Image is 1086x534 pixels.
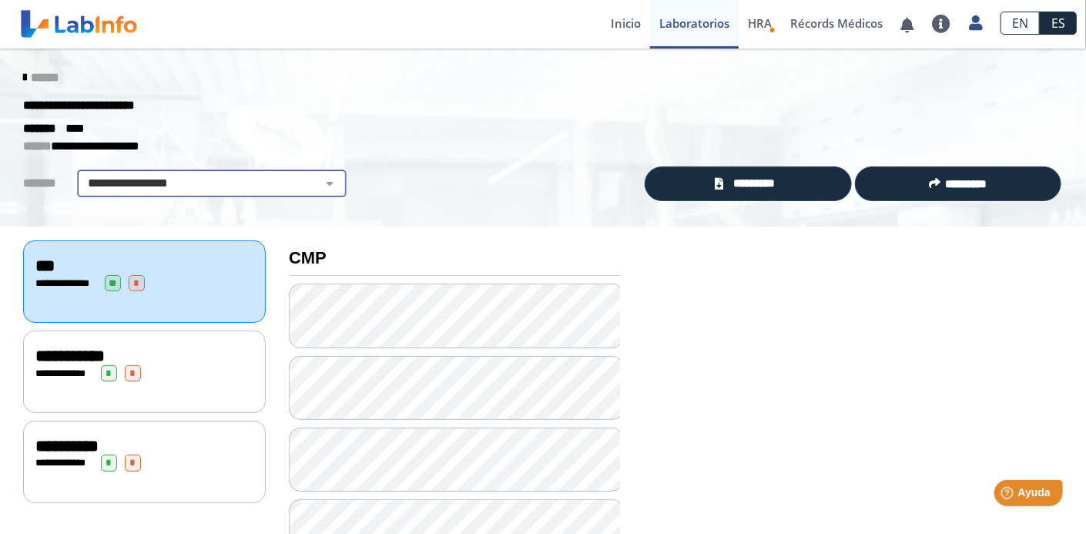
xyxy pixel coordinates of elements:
[1001,12,1040,35] a: EN
[748,15,772,31] span: HRA
[949,474,1069,517] iframe: Help widget launcher
[289,248,327,267] b: CMP
[1040,12,1077,35] a: ES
